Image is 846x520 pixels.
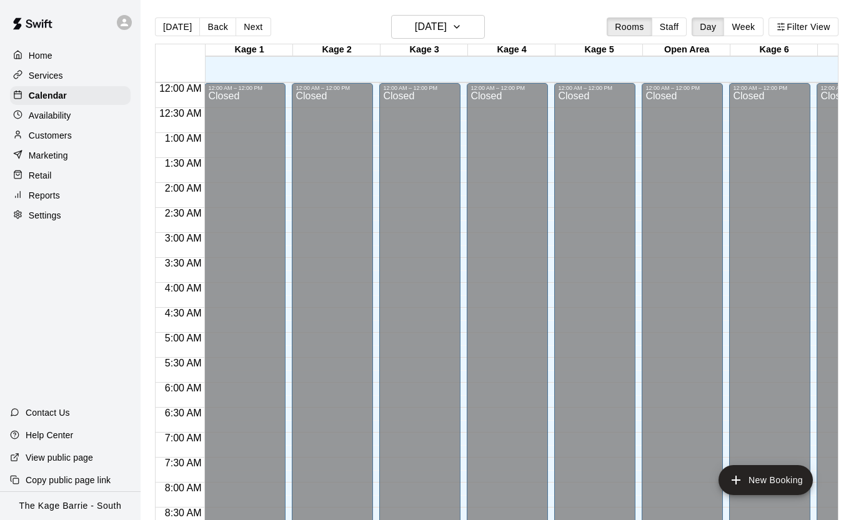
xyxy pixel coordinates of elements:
div: 12:00 AM – 12:00 PM [296,85,369,91]
p: Copy public page link [26,474,111,486]
span: 5:00 AM [162,333,205,343]
a: Retail [10,166,131,185]
a: Services [10,66,131,85]
a: Marketing [10,146,131,165]
span: 4:30 AM [162,308,205,318]
button: Day [692,17,724,36]
span: 4:00 AM [162,283,205,293]
p: Customers [29,129,72,142]
div: Kage 3 [381,44,468,56]
div: 12:00 AM – 12:00 PM [645,85,719,91]
button: Week [724,17,763,36]
span: 6:00 AM [162,383,205,393]
span: 3:00 AM [162,233,205,243]
p: Retail [29,169,52,182]
span: 1:30 AM [162,158,205,169]
span: 1:00 AM [162,133,205,144]
button: add [719,465,813,495]
span: 8:30 AM [162,508,205,518]
p: Services [29,69,63,82]
p: Help Center [26,429,73,441]
div: 12:00 AM – 12:00 PM [383,85,457,91]
p: Reports [29,189,60,202]
button: [DATE] [155,17,200,36]
a: Availability [10,106,131,125]
p: Home [29,49,52,62]
button: [DATE] [391,15,485,39]
div: Kage 1 [206,44,293,56]
div: Kage 6 [730,44,818,56]
div: 12:00 AM – 12:00 PM [733,85,807,91]
p: View public page [26,451,93,464]
div: 12:00 AM – 12:00 PM [558,85,632,91]
a: Settings [10,206,131,225]
div: Open Area [643,44,730,56]
a: Customers [10,126,131,145]
p: Contact Us [26,406,70,419]
p: Availability [29,109,71,122]
a: Calendar [10,86,131,105]
p: Calendar [29,89,67,102]
span: 2:00 AM [162,183,205,194]
p: Settings [29,209,61,222]
div: Kage 4 [468,44,555,56]
div: Kage 5 [555,44,643,56]
button: Filter View [769,17,839,36]
span: 12:30 AM [156,108,205,119]
div: Kage 2 [293,44,381,56]
span: 12:00 AM [156,83,205,94]
h6: [DATE] [415,18,447,36]
span: 8:00 AM [162,483,205,493]
span: 7:30 AM [162,458,205,468]
p: The Kage Barrie - South [19,499,122,513]
div: 12:00 AM – 12:00 PM [208,85,282,91]
span: 6:30 AM [162,408,205,418]
div: 12:00 AM – 12:00 PM [470,85,544,91]
span: 2:30 AM [162,208,205,218]
button: Rooms [607,17,652,36]
span: 3:30 AM [162,258,205,268]
span: 7:00 AM [162,433,205,443]
button: Next [236,17,271,36]
p: Marketing [29,149,68,162]
span: 5:30 AM [162,358,205,368]
button: Back [199,17,236,36]
a: Home [10,46,131,65]
button: Staff [652,17,687,36]
a: Reports [10,186,131,205]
